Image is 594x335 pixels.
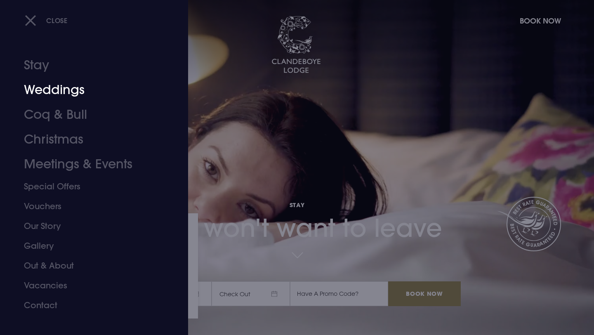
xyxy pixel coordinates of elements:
[25,12,68,29] button: Close
[24,276,154,295] a: Vacancies
[24,196,154,216] a: Vouchers
[24,53,154,78] a: Stay
[24,127,154,152] a: Christmas
[24,216,154,236] a: Our Story
[24,236,154,256] a: Gallery
[24,295,154,315] a: Contact
[46,16,68,25] span: Close
[24,177,154,196] a: Special Offers
[24,78,154,102] a: Weddings
[24,152,154,177] a: Meetings & Events
[24,102,154,127] a: Coq & Bull
[24,256,154,276] a: Out & About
